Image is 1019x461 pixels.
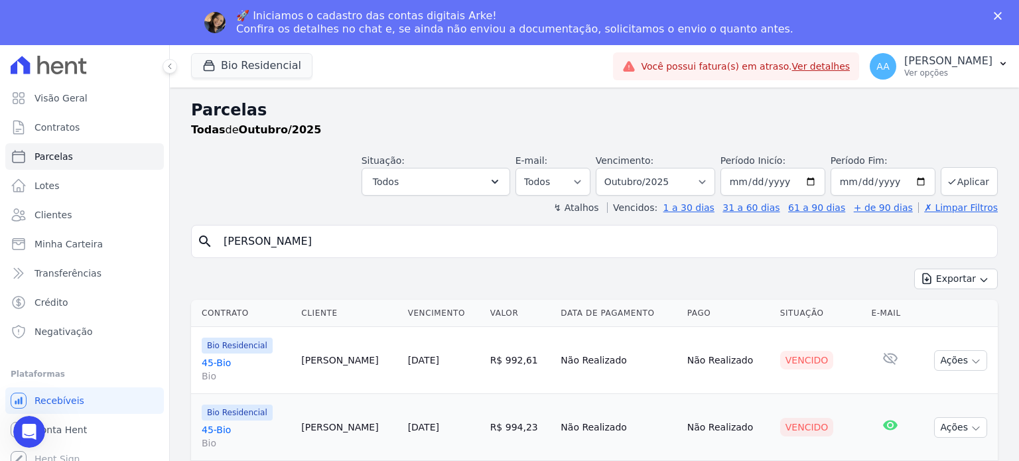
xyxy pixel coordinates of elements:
button: Exportar [914,269,998,289]
a: ✗ Limpar Filtros [918,202,998,213]
a: [DATE] [408,355,439,365]
a: 1 a 30 dias [663,202,714,213]
div: Vencido [780,418,834,436]
label: Período Fim: [831,154,935,168]
p: [PERSON_NAME] [904,54,992,68]
span: Contratos [34,121,80,134]
div: 🚀 Iniciamos o cadastro das contas digitais Arke! Confira os detalhes no chat e, se ainda não envi... [236,9,793,36]
a: Transferências [5,260,164,287]
div: Fechar [994,12,1007,20]
i: search [197,233,213,249]
a: Negativação [5,318,164,345]
span: Parcelas [34,150,73,163]
span: Minha Carteira [34,237,103,251]
span: Bio [202,436,291,450]
label: ↯ Atalhos [553,202,598,213]
span: Conta Hent [34,423,87,436]
span: Negativação [34,325,93,338]
td: R$ 994,23 [485,394,556,461]
span: Bio [202,369,291,383]
th: E-mail [866,300,914,327]
td: [PERSON_NAME] [296,327,402,394]
td: Não Realizado [555,327,681,394]
span: Clientes [34,208,72,222]
label: E-mail: [515,155,548,166]
a: Conta Hent [5,417,164,443]
input: Buscar por nome do lote ou do cliente [216,228,992,255]
a: [DATE] [408,422,439,432]
th: Situação [775,300,866,327]
th: Contrato [191,300,296,327]
a: Clientes [5,202,164,228]
span: Recebíveis [34,394,84,407]
span: Crédito [34,296,68,309]
a: Recebíveis [5,387,164,414]
a: Visão Geral [5,85,164,111]
span: Bio Residencial [202,405,273,421]
img: Profile image for Adriane [204,12,226,33]
button: Ações [934,350,987,371]
th: Pago [682,300,775,327]
td: R$ 992,61 [485,327,556,394]
span: Visão Geral [34,92,88,105]
iframe: Intercom live chat [13,416,45,448]
a: 31 a 60 dias [722,202,780,213]
div: Vencido [780,351,834,369]
a: Parcelas [5,143,164,170]
label: Vencimento: [596,155,653,166]
span: Bio Residencial [202,338,273,354]
button: Todos [362,168,510,196]
th: Vencimento [403,300,485,327]
button: Aplicar [941,167,998,196]
a: Minha Carteira [5,231,164,257]
a: 45-BioBio [202,356,291,383]
a: Ver detalhes [792,61,850,72]
a: Crédito [5,289,164,316]
td: Não Realizado [682,394,775,461]
label: Período Inicío: [720,155,785,166]
span: Lotes [34,179,60,192]
button: AA [PERSON_NAME] Ver opções [859,48,1019,85]
div: Plataformas [11,366,159,382]
a: Contratos [5,114,164,141]
td: [PERSON_NAME] [296,394,402,461]
a: 45-BioBio [202,423,291,450]
th: Cliente [296,300,402,327]
button: Ações [934,417,987,438]
span: AA [876,62,890,71]
label: Situação: [362,155,405,166]
label: Vencidos: [607,202,657,213]
h2: Parcelas [191,98,998,122]
span: Você possui fatura(s) em atraso. [641,60,850,74]
a: Lotes [5,172,164,199]
a: + de 90 dias [854,202,913,213]
a: 61 a 90 dias [788,202,845,213]
p: de [191,122,321,138]
th: Valor [485,300,556,327]
button: Bio Residencial [191,53,312,78]
span: Transferências [34,267,102,280]
td: Não Realizado [555,394,681,461]
p: Ver opções [904,68,992,78]
th: Data de Pagamento [555,300,681,327]
span: Todos [373,174,399,190]
strong: Todas [191,123,226,136]
strong: Outubro/2025 [239,123,322,136]
td: Não Realizado [682,327,775,394]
